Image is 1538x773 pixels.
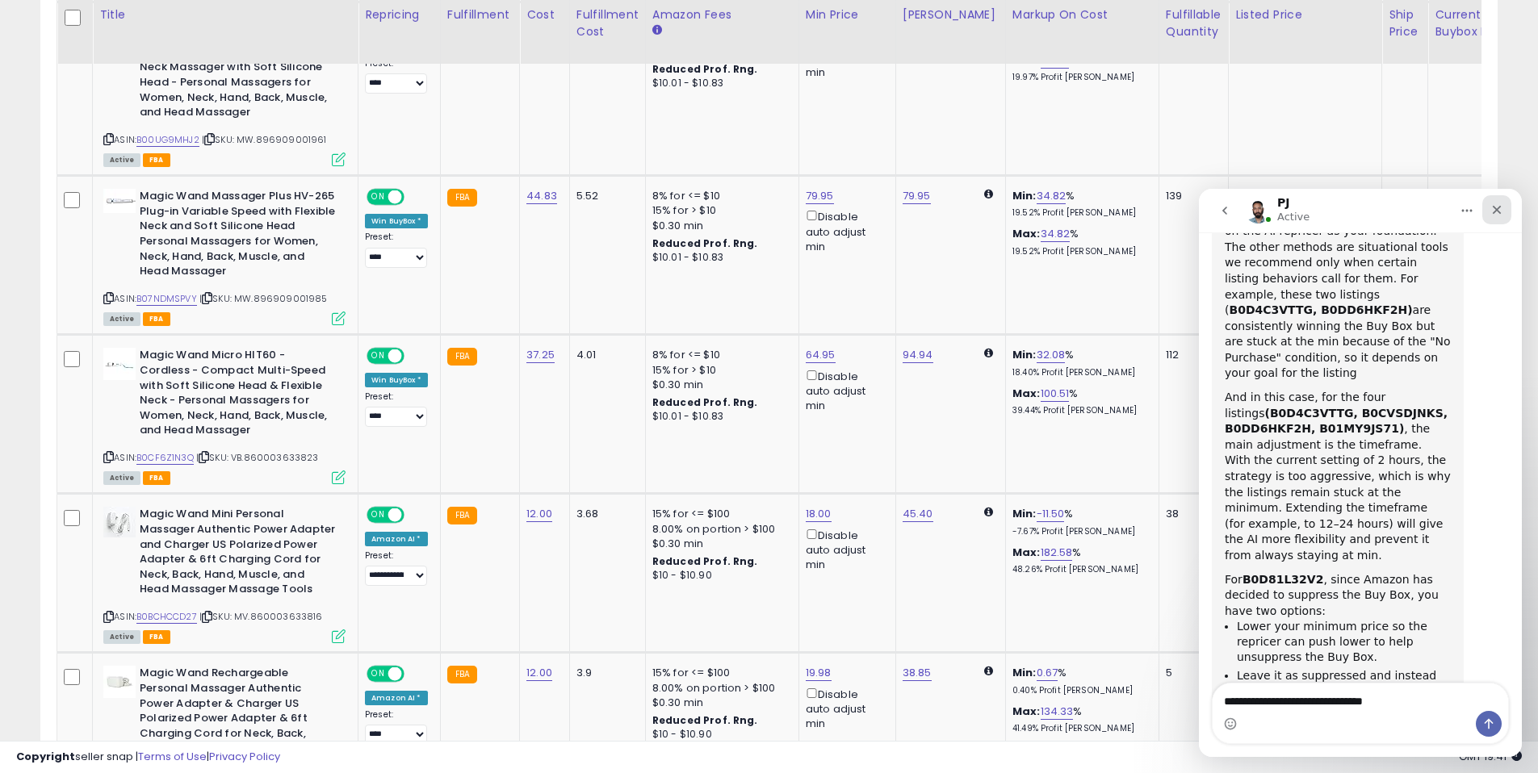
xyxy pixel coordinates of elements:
[14,495,309,522] textarea: Message…
[1012,347,1037,362] b: Min:
[26,201,252,375] div: And in this case, for the four listings , the main adjustment is the timeframe. With the current ...
[806,367,883,414] div: Disable auto adjust min
[1012,564,1146,575] p: 48.26% Profit [PERSON_NAME]
[368,190,388,204] span: ON
[1012,723,1146,734] p: 41.49% Profit [PERSON_NAME]
[365,391,428,428] div: Preset:
[1012,207,1146,219] p: 19.52% Profit [PERSON_NAME]
[526,665,552,681] a: 12.00
[1166,189,1216,203] div: 139
[1041,226,1071,242] a: 34.82
[143,471,170,485] span: FBA
[103,630,140,644] span: All listings currently available for purchase on Amazon
[99,6,351,23] div: Title
[652,236,758,250] b: Reduced Prof. Rng.
[136,292,197,306] a: B07NDMSPVY
[365,214,428,228] div: Win BuyBox *
[202,133,327,146] span: | SKU: MW.896909001961
[1199,189,1522,757] iframe: Intercom live chat
[1012,506,1037,521] b: Min:
[199,610,323,623] span: | SKU: MV.860003633816
[903,347,933,363] a: 94.94
[1012,348,1146,378] div: %
[1012,6,1152,23] div: Markup on Cost
[1435,6,1518,40] div: Current Buybox Price
[1389,6,1421,40] div: Ship Price
[103,507,346,641] div: ASIN:
[652,569,786,583] div: $10 - $10.90
[526,347,555,363] a: 37.25
[806,207,883,254] div: Disable auto adjust min
[447,6,513,23] div: Fulfillment
[652,219,786,233] div: $0.30 min
[140,189,336,282] b: Magic Wand Massager Plus HV-265 Plug-in Variable Speed with Flexible Neck and Soft Silicone Head ...
[903,506,933,522] a: 45.40
[1012,52,1041,68] b: Max:
[136,610,197,624] a: B0BCHCCD27
[365,691,428,705] div: Amazon AI *
[402,349,428,363] span: OFF
[103,666,136,698] img: 21S647AA7iL._SL40_.jpg
[806,6,889,23] div: Min Price
[365,58,428,94] div: Preset:
[1012,666,1146,696] div: %
[652,681,786,696] div: 8.00% on portion > $100
[140,15,336,124] b: Magic Wand Massager Rechargeable HV-270 Cordless Multi-Function Variable-Speed Neck Massager with...
[402,667,428,681] span: OFF
[30,115,213,127] b: B0D4C3VTTG, B0DD6HKF2H)
[806,665,832,681] a: 19.98
[103,189,346,324] div: ASIN:
[143,153,170,167] span: FBA
[1012,685,1146,696] p: 0.40% Profit [PERSON_NAME]
[806,685,883,732] div: Disable auto adjust min
[652,203,786,218] div: 15% for > $10
[143,312,170,326] span: FBA
[652,395,758,409] b: Reduced Prof. Rng.
[526,506,552,522] a: 12.00
[1012,53,1146,83] div: %
[1037,665,1058,681] a: 0.67
[576,189,633,203] div: 5.52
[1012,367,1146,378] p: 18.40% Profit [PERSON_NAME]
[903,6,999,23] div: [PERSON_NAME]
[806,506,832,522] a: 18.00
[16,750,280,765] div: seller snap | |
[103,189,136,213] img: 21HqJt2oNsL._SL40_.jpg
[1012,188,1037,203] b: Min:
[1166,666,1216,680] div: 5
[277,522,303,548] button: Send a message…
[1012,189,1146,219] div: %
[652,666,786,680] div: 15% for <= $100
[576,348,633,362] div: 4.01
[1235,6,1375,23] div: Listed Price
[806,188,834,204] a: 79.95
[1012,386,1041,401] b: Max:
[576,6,639,40] div: Fulfillment Cost
[1166,348,1216,362] div: 112
[365,550,428,587] div: Preset:
[1012,704,1146,734] div: %
[447,189,477,207] small: FBA
[526,188,557,204] a: 44.83
[1041,704,1074,720] a: 134.33
[1012,665,1037,680] b: Min:
[447,348,477,366] small: FBA
[1166,6,1222,40] div: Fulfillable Quantity
[1012,246,1146,257] p: 19.52% Profit [PERSON_NAME]
[652,537,786,551] div: $0.30 min
[1012,526,1146,537] p: -7.67% Profit [PERSON_NAME]
[103,348,136,380] img: 2163NL68LkL._SL40_.jpg
[136,133,199,147] a: B00UG9MHJ2
[1012,227,1146,257] div: %
[1012,545,1041,560] b: Max:
[140,507,336,600] b: Magic Wand Mini Personal Massager Authentic Power Adapter and Charger US Polarized Power Adapter ...
[652,696,786,710] div: $0.30 min
[1012,704,1041,719] b: Max:
[143,630,170,644] span: FBA
[652,713,758,727] b: Reduced Prof. Rng.
[103,312,140,326] span: All listings currently available for purchase on Amazon
[196,451,319,464] span: | SKU: VB.860003633823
